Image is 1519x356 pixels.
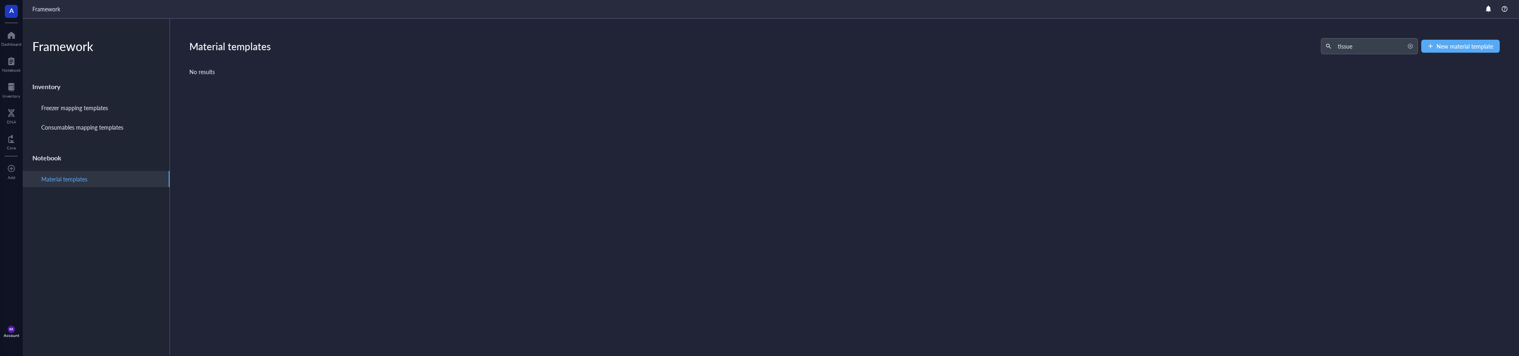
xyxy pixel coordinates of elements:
[41,103,108,112] div: Freezer mapping templates
[7,119,16,124] div: DNA
[1421,40,1500,53] button: New material template
[8,175,15,180] div: Add
[32,5,60,13] span: Framework
[4,333,19,338] div: Account
[23,171,169,187] a: Material templates
[7,145,16,150] div: Core
[23,100,169,116] a: Freezer mapping templates
[9,5,14,15] span: A
[1,29,21,47] a: Dashboard
[2,94,20,98] div: Inventory
[23,77,169,96] div: Inventory
[2,81,20,98] a: Inventory
[7,107,16,124] a: DNA
[9,327,13,331] span: RR
[2,55,21,72] a: Notebook
[189,67,1500,76] div: No results
[23,38,169,54] div: Framework
[2,68,21,72] div: Notebook
[41,123,123,132] div: Consumables mapping templates
[23,148,169,168] div: Notebook
[41,175,87,183] div: Material templates
[1436,43,1493,49] span: New material template
[189,40,271,53] div: Material templates
[1335,40,1406,52] input: Search by name
[7,132,16,150] a: Core
[1,42,21,47] div: Dashboard
[23,119,169,135] a: Consumables mapping templates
